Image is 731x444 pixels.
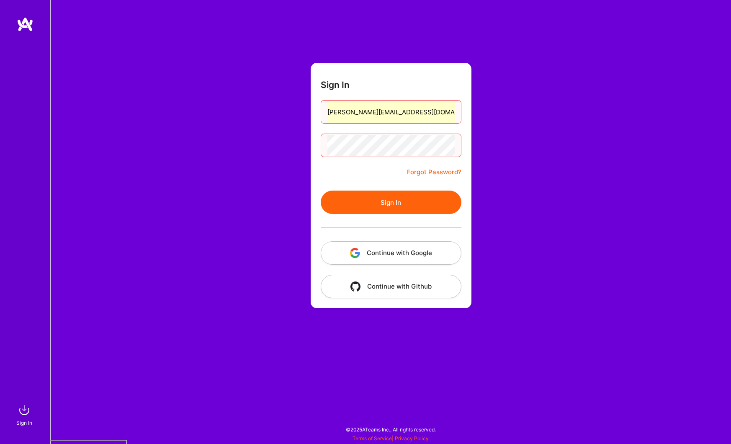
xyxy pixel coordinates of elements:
[350,281,360,292] img: icon
[50,419,731,440] div: © 2025 ATeams Inc., All rights reserved.
[321,80,350,90] h3: Sign In
[395,435,429,441] a: Privacy Policy
[353,435,429,441] span: |
[16,418,32,427] div: Sign In
[321,191,461,214] button: Sign In
[353,435,392,441] a: Terms of Service
[350,248,360,258] img: icon
[407,167,461,177] a: Forgot Password?
[327,101,455,123] input: Email...
[321,241,461,265] button: Continue with Google
[18,402,33,427] a: sign inSign In
[321,275,461,298] button: Continue with Github
[16,402,33,418] img: sign in
[17,17,33,32] img: logo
